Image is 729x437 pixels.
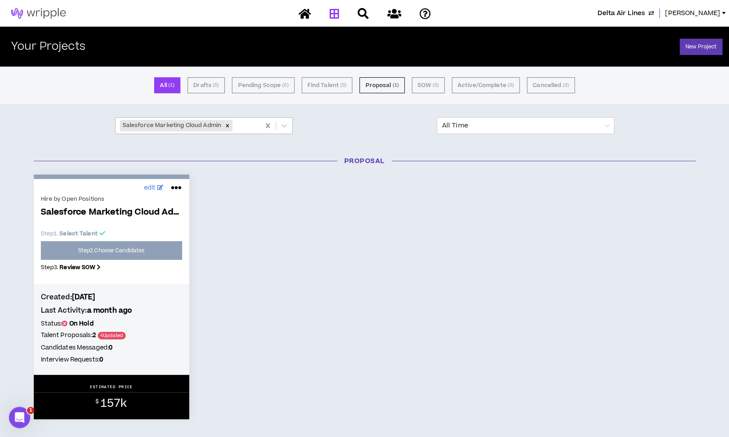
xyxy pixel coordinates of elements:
[598,8,654,18] button: Delta Air Lines
[11,40,85,53] h2: Your Projects
[41,343,182,353] h5: Candidates Messaged:
[340,81,347,89] small: ( 0 )
[41,330,182,341] h5: Talent Proposals:
[96,398,99,405] sup: $
[60,263,95,271] b: Review SOW
[302,77,353,93] button: Find Talent (0)
[598,8,645,18] span: Delta Air Lines
[452,77,520,93] button: Active/Complete (0)
[120,120,223,131] div: Salesforce Marketing Cloud Admin
[142,181,166,195] a: edit
[98,332,126,339] span: 4 Updated
[72,292,96,302] b: [DATE]
[562,81,569,89] small: ( 0 )
[527,77,575,93] button: Cancelled (0)
[187,77,225,93] button: Drafts (0)
[87,306,132,315] b: a month ago
[282,81,288,89] small: ( 0 )
[432,81,438,89] small: ( 0 )
[69,319,94,328] b: On Hold
[213,81,219,89] small: ( 0 )
[144,183,156,193] span: edit
[680,39,722,55] a: New Project
[27,156,702,166] h3: Proposal
[41,306,182,315] h4: Last Activity:
[168,81,175,89] small: ( 1 )
[442,118,609,134] span: All Time
[508,81,514,89] small: ( 0 )
[100,355,103,364] b: 0
[41,195,182,203] div: Hire by Open Positions
[665,8,720,18] span: [PERSON_NAME]
[90,384,133,389] p: ESTIMATED PRICE
[412,77,445,93] button: SOW (0)
[9,407,30,428] iframe: Intercom live chat
[41,230,182,238] p: Step 1 .
[359,77,404,93] button: Proposal (1)
[41,355,182,365] h5: Interview Requests:
[100,396,127,411] span: 157k
[92,331,96,340] b: 2
[392,81,398,89] small: ( 1 )
[27,407,34,414] span: 1
[41,263,182,271] p: Step 3 .
[109,343,112,352] b: 0
[60,230,98,238] b: Select Talent
[41,292,182,302] h4: Created:
[232,77,294,93] button: Pending Scope (0)
[154,77,180,93] button: All (1)
[41,207,182,218] span: Salesforce Marketing Cloud Admin
[41,319,182,329] h5: Status:
[223,120,232,131] div: Remove Salesforce Marketing Cloud Admin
